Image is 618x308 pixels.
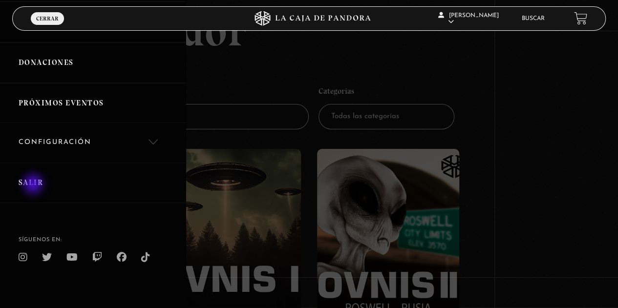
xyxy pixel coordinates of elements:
[19,237,167,243] h4: SÍguenos en:
[39,24,56,31] span: Menu
[438,13,499,25] span: [PERSON_NAME]
[574,12,587,25] a: View your shopping cart
[522,16,545,21] a: Buscar
[36,16,59,21] span: Cerrar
